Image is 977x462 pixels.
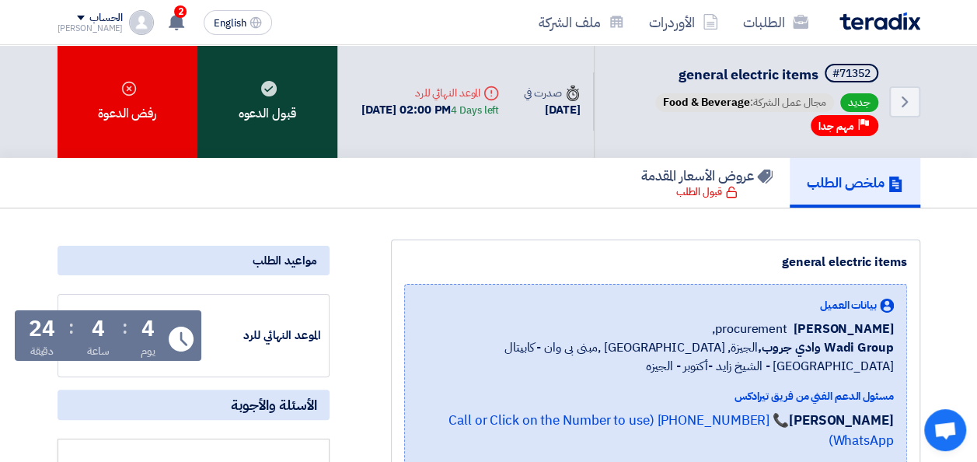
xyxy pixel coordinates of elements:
a: ملف الشركة [526,4,637,40]
div: [DATE] [524,101,580,119]
div: : [68,313,74,341]
h5: عروض الأسعار المقدمة [641,166,773,184]
a: الأوردرات [637,4,731,40]
div: الموعد النهائي للرد [361,85,499,101]
div: [DATE] 02:00 PM [361,101,499,119]
div: مسئول الدعم الفني من فريق تيرادكس [417,388,894,404]
div: #71352 [832,68,871,79]
a: 📞 [PHONE_NUMBER] (Call or Click on the Number to use WhatsApp) [448,411,894,450]
div: قبول الدعوه [197,45,337,158]
span: الجيزة, [GEOGRAPHIC_DATA] ,مبنى بى وان - كابيتال [GEOGRAPHIC_DATA] - الشيخ زايد -أكتوبر - الجيزه [417,338,894,376]
div: : [122,313,127,341]
div: 4 [141,318,155,340]
span: الأسئلة والأجوبة [231,396,317,414]
span: Food & Beverage [663,94,750,110]
span: مهم جدا [818,119,854,134]
div: دقيقة [30,343,54,359]
span: procurement, [712,320,787,338]
a: الطلبات [731,4,821,40]
span: general electric items [679,64,818,85]
div: قبول الطلب [676,184,738,200]
div: الحساب [89,12,123,25]
img: profile_test.png [129,10,154,35]
span: بيانات العميل [820,297,877,313]
b: Wadi Group وادي جروب, [758,338,894,357]
div: صدرت في [524,85,580,101]
div: يوم [141,343,155,359]
span: 2 [174,5,187,18]
a: ملخص الطلب [790,158,920,208]
span: مجال عمل الشركة: [655,93,834,112]
span: [PERSON_NAME] [794,320,894,338]
div: مواعيد الطلب [58,246,330,275]
div: ساعة [87,343,110,359]
span: جديد [840,93,878,112]
span: English [214,18,246,29]
div: general electric items [404,253,907,271]
button: English [204,10,272,35]
h5: ملخص الطلب [807,173,903,191]
div: 24 [29,318,55,340]
div: 4 Days left [451,103,499,118]
a: عروض الأسعار المقدمة قبول الطلب [624,158,790,208]
div: [PERSON_NAME] [58,24,124,33]
div: Open chat [924,409,966,451]
div: رفض الدعوة [58,45,197,158]
div: 4 [92,318,105,340]
img: Teradix logo [839,12,920,30]
div: الموعد النهائي للرد [204,327,321,345]
strong: [PERSON_NAME] [789,411,894,430]
h5: general electric items [652,64,881,86]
